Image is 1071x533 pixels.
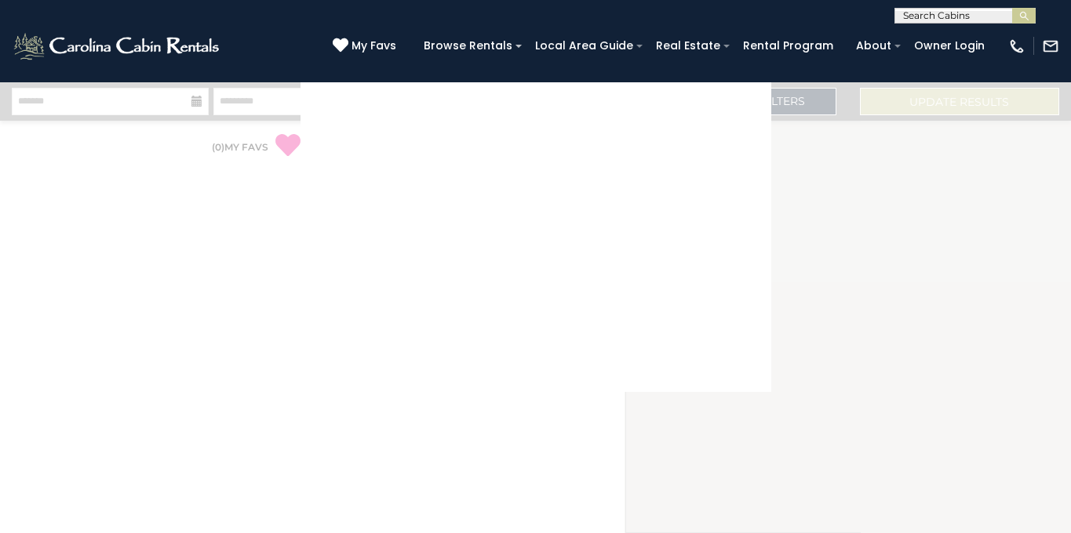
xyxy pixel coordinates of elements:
[12,31,224,62] img: White-1-2.png
[416,34,520,58] a: Browse Rentals
[333,38,400,55] a: My Favs
[848,34,899,58] a: About
[906,34,993,58] a: Owner Login
[527,34,641,58] a: Local Area Guide
[648,34,728,58] a: Real Estate
[1008,38,1025,55] img: phone-regular-white.png
[1042,38,1059,55] img: mail-regular-white.png
[352,38,396,54] span: My Favs
[735,34,841,58] a: Rental Program
[301,78,771,392] img: blank image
